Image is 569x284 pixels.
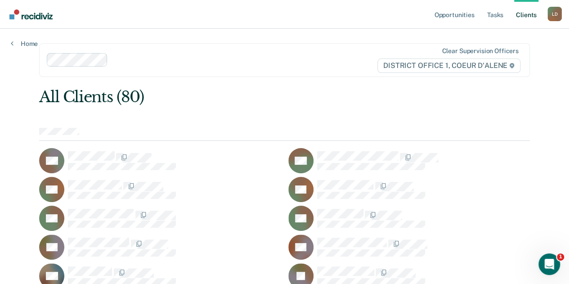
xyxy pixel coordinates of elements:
[442,47,518,55] div: Clear supervision officers
[11,40,38,48] a: Home
[377,59,520,73] span: DISTRICT OFFICE 1, COEUR D'ALENE
[39,88,431,106] div: All Clients (80)
[9,9,53,19] img: Recidiviz
[557,253,564,261] span: 1
[538,253,560,275] iframe: Intercom live chat
[547,7,562,21] button: Profile dropdown button
[547,7,562,21] div: L D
